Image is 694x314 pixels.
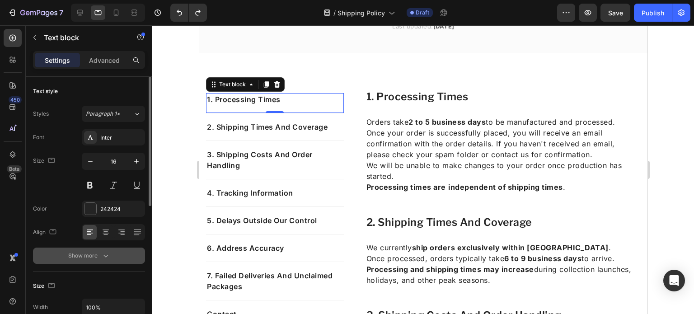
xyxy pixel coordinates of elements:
[33,226,58,239] div: Align
[8,190,144,201] p: 5. Delays Outside Our Control
[167,135,441,156] p: We will be unable to make changes to your order once production has started.
[167,157,247,166] strong: Processing times are
[44,32,121,43] p: Text block
[8,124,144,145] p: 3. Shipping Costs And Order Handling
[213,218,409,227] strong: ship orders exclusively within [GEOGRAPHIC_DATA]
[167,102,441,135] p: Once your order is successfully placed, you will receive an email confirmation with the order det...
[18,55,48,63] div: Text block
[166,64,441,80] h2: 1. processing times
[100,134,143,142] div: Inter
[167,217,441,228] p: We currently .
[9,96,22,103] div: 450
[167,91,441,102] p: Orders take to be manufactured and processed.
[68,251,110,260] div: Show more
[33,133,44,141] div: Font
[249,157,364,166] strong: independent of shipping times
[416,9,429,17] span: Draft
[167,228,441,239] p: Once processed, orders typically take to arrive.
[167,239,441,260] p: during collection launches, holidays, and other peak seasons.
[8,96,144,107] p: 2. Shipping Times And Coverage
[33,280,57,292] div: Size
[33,205,47,213] div: Color
[166,283,441,298] h2: 3. shipping costs and order handling
[33,303,48,311] div: Width
[634,4,672,22] button: Publish
[45,56,70,65] p: Settings
[8,283,144,294] p: Contact
[7,165,22,173] div: Beta
[86,110,120,118] span: Paragraph 1*
[600,4,630,22] button: Save
[305,229,382,238] strong: 6 to 9 business days
[199,25,647,314] iframe: Design area
[338,8,385,18] span: Shipping Policy
[33,87,58,95] div: Text style
[333,8,336,18] span: /
[59,7,63,18] p: 7
[663,270,685,291] div: Open Intercom Messenger
[8,217,144,228] p: 6. Address Accuracy
[82,106,145,122] button: Paragraph 1*
[167,239,335,248] strong: Processing and shipping times may increase
[8,162,144,173] p: 4. Tracking Information
[167,156,441,167] p: .
[4,4,67,22] button: 7
[89,56,120,65] p: Advanced
[8,245,144,267] p: 7. Failed Deliveries And Unclaimed Packages
[33,110,49,118] div: Styles
[166,190,441,205] h2: 2. shipping times and coverage
[608,9,623,17] span: Save
[100,205,143,213] div: 242424
[8,69,144,80] p: 1. Processing Times
[33,248,145,264] button: Show more
[170,4,207,22] div: Undo/Redo
[209,92,286,101] strong: 2 to 5 business days
[642,8,664,18] div: Publish
[33,155,57,167] div: Size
